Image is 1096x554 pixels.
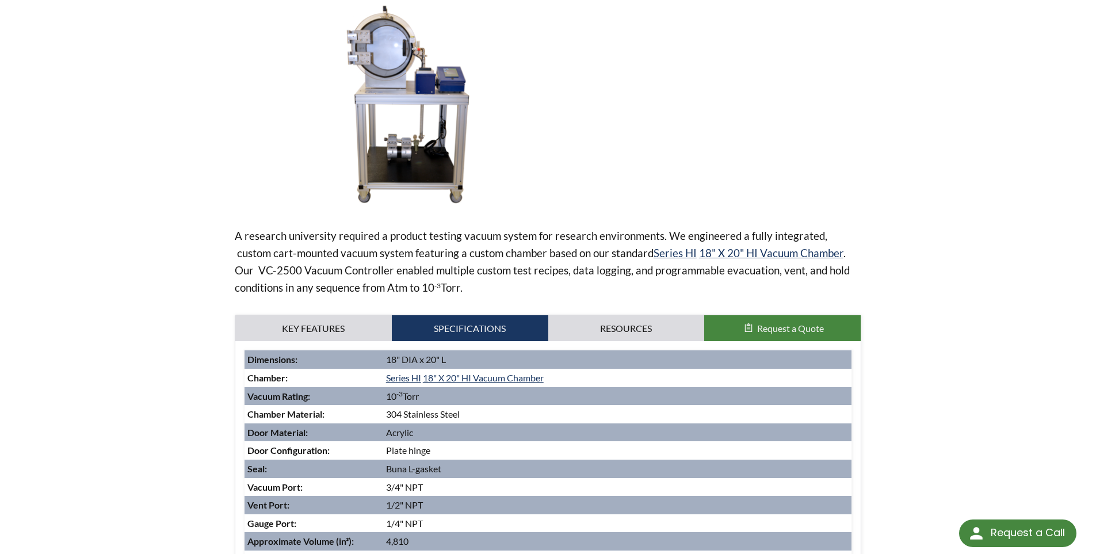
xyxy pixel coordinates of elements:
a: 18" X 20" HI Vacuum Chamber [699,246,843,259]
a: 18" X 20" HI Vacuum Chamber [423,372,544,383]
strong: Gauge Port [247,518,294,529]
a: Series HI [386,372,421,383]
strong: Dimensions [247,354,295,365]
td: : [245,460,383,478]
td: Buna L-gasket [383,460,852,478]
td: 304 Stainless Steel [383,405,852,423]
strong: Approximate Volume (in³) [247,536,352,547]
strong: Vent Port [247,499,287,510]
td: : [245,496,383,514]
td: : [245,441,383,460]
a: Specifications [392,315,548,342]
td: 18" DIA x 20" L [383,350,852,369]
a: Series HI [654,246,697,259]
div: Request a Call [959,519,1076,547]
td: Plate hinge [383,441,852,460]
td: : [245,514,383,533]
td: : [245,478,383,496]
td: : [245,423,383,442]
div: Request a Call [991,519,1065,546]
sup: -3 [396,389,403,398]
td: 4,810 [383,532,852,551]
td: : [245,350,383,369]
strong: Chamber [247,372,285,383]
strong: Vacuum Port [247,482,300,492]
strong: Vacuum Rating [247,391,308,402]
strong: Door Configuration [247,445,327,456]
a: Resources [548,315,705,342]
a: Key Features [235,315,392,342]
td: 3/4" NPT [383,478,852,496]
td: : [245,369,383,387]
img: round button [967,524,986,542]
img: Custom Industrial Vacuum System with Programmable Vacuum Controller [235,3,602,209]
strong: Seal [247,463,265,474]
td: : [245,405,383,423]
sup: -3 [434,281,441,290]
button: Request a Quote [704,315,861,342]
p: A research university required a product testing vacuum system for research environments. We engi... [235,227,862,296]
td: 10 Torr [383,387,852,406]
td: 1/2" NPT [383,496,852,514]
td: 1/4" NPT [383,514,852,533]
strong: Chamber Material [247,408,322,419]
td: : [245,532,383,551]
td: : [245,387,383,406]
span: Request a Quote [757,323,824,334]
strong: Door Material [247,427,305,438]
td: Acrylic [383,423,852,442]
